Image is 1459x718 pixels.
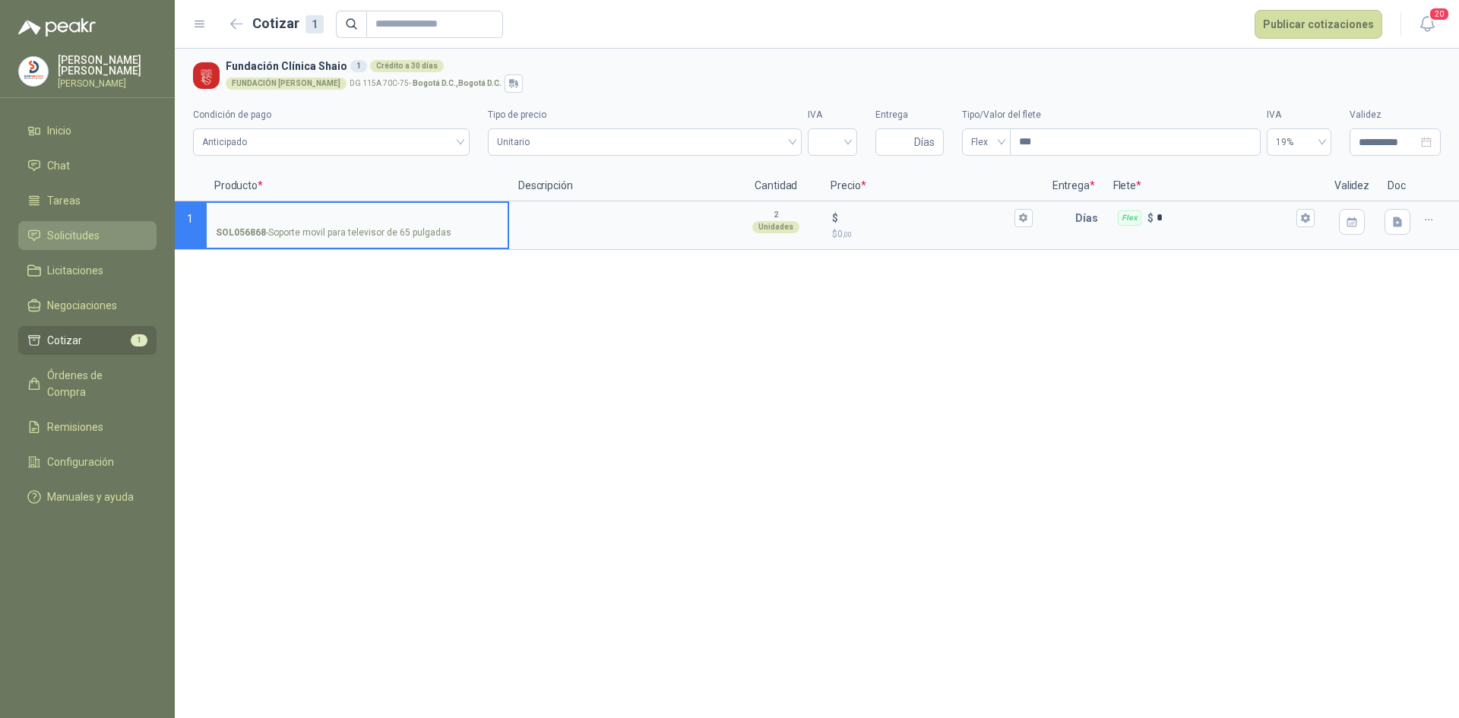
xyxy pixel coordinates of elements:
[837,229,852,239] span: 0
[1378,171,1416,201] p: Doc
[58,55,157,76] p: [PERSON_NAME] [PERSON_NAME]
[216,213,498,224] input: SOL056868-Soporte movil para televisor de 65 pulgadas
[47,227,100,244] span: Solicitudes
[1157,212,1293,223] input: Flex $
[216,226,266,240] strong: SOL056868
[18,18,96,36] img: Logo peakr
[808,108,857,122] label: IVA
[305,15,324,33] div: 1
[131,334,147,346] span: 1
[226,58,1435,74] h3: Fundación Clínica Shaio
[18,413,157,441] a: Remisiones
[18,482,157,511] a: Manuales y ayuda
[413,79,502,87] strong: Bogotá D.C. , Bogotá D.C.
[58,79,157,88] p: [PERSON_NAME]
[18,186,157,215] a: Tareas
[1147,210,1154,226] p: $
[821,171,1043,201] p: Precio
[47,262,103,279] span: Licitaciones
[730,171,821,201] p: Cantidad
[47,419,103,435] span: Remisiones
[350,60,367,72] div: 1
[18,361,157,406] a: Órdenes de Compra
[18,291,157,320] a: Negociaciones
[1043,171,1104,201] p: Entrega
[962,108,1261,122] label: Tipo/Valor del flete
[47,157,70,174] span: Chat
[47,489,134,505] span: Manuales y ayuda
[1296,209,1315,227] button: Flex $
[1118,210,1141,226] div: Flex
[1267,108,1331,122] label: IVA
[971,131,1002,153] span: Flex
[19,57,48,86] img: Company Logo
[875,108,944,122] label: Entrega
[18,116,157,145] a: Inicio
[1276,131,1322,153] span: 19%
[18,256,157,285] a: Licitaciones
[47,367,142,400] span: Órdenes de Compra
[187,213,193,225] span: 1
[226,77,347,90] div: FUNDACIÓN [PERSON_NAME]
[488,108,802,122] label: Tipo de precio
[47,192,81,209] span: Tareas
[18,326,157,355] a: Cotizar1
[216,226,451,240] p: - Soporte movil para televisor de 65 pulgadas
[47,332,82,349] span: Cotizar
[832,227,1032,242] p: $
[774,209,778,221] p: 2
[841,212,1011,223] input: $$0,00
[914,129,935,155] span: Días
[843,230,852,239] span: ,00
[193,108,470,122] label: Condición de pago
[497,131,793,153] span: Unitario
[18,221,157,250] a: Solicitudes
[1075,203,1104,233] p: Días
[47,122,71,139] span: Inicio
[752,221,799,233] div: Unidades
[47,454,114,470] span: Configuración
[18,151,157,180] a: Chat
[47,297,117,314] span: Negociaciones
[18,448,157,476] a: Configuración
[1325,171,1378,201] p: Validez
[509,171,730,201] p: Descripción
[1350,108,1441,122] label: Validez
[1104,171,1325,201] p: Flete
[832,210,838,226] p: $
[193,62,220,89] img: Company Logo
[1014,209,1033,227] button: $$0,00
[370,60,444,72] div: Crédito a 30 días
[1413,11,1441,38] button: 20
[205,171,509,201] p: Producto
[1255,10,1382,39] button: Publicar cotizaciones
[350,80,502,87] p: DG 115A 70C-75 -
[202,131,460,153] span: Anticipado
[252,13,324,34] h2: Cotizar
[1429,7,1450,21] span: 20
